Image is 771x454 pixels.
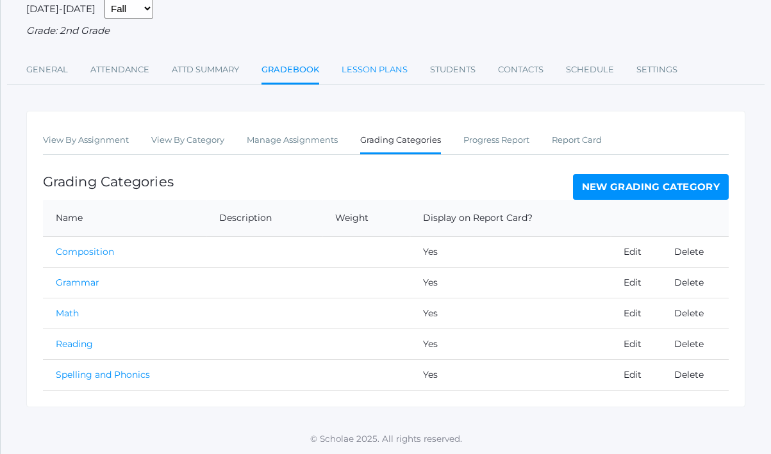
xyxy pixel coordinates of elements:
[360,127,441,155] a: Grading Categories
[26,3,95,15] span: [DATE]-[DATE]
[410,329,611,360] td: Yes
[206,200,322,237] th: Description
[624,338,642,350] a: Edit
[498,57,543,83] a: Contacts
[410,268,611,298] td: Yes
[261,57,319,85] a: Gradebook
[552,127,602,153] a: Report Card
[674,369,704,380] a: Delete
[636,57,677,83] a: Settings
[1,432,771,445] p: © Scholae 2025. All rights reserved.
[463,127,529,153] a: Progress Report
[624,277,642,288] a: Edit
[410,200,611,237] th: Display on Report Card?
[566,57,614,83] a: Schedule
[43,174,174,189] h1: Grading Categories
[56,307,79,319] a: Math
[674,307,704,319] a: Delete
[624,246,642,257] a: Edit
[410,360,611,391] td: Yes
[674,246,704,257] a: Delete
[172,57,239,83] a: Attd Summary
[56,277,99,288] a: Grammar
[26,57,68,83] a: General
[674,338,704,350] a: Delete
[247,127,338,153] a: Manage Assignments
[322,200,410,237] th: Weight
[624,307,642,319] a: Edit
[410,237,611,268] td: Yes
[26,24,745,38] div: Grade: 2nd Grade
[56,369,150,380] a: Spelling and Phonics
[430,57,476,83] a: Students
[573,174,729,200] a: New Grading Category
[43,127,129,153] a: View By Assignment
[43,200,206,237] th: Name
[56,338,93,350] a: Reading
[151,127,224,153] a: View By Category
[342,57,408,83] a: Lesson Plans
[410,298,611,329] td: Yes
[90,57,149,83] a: Attendance
[56,246,114,257] a: Composition
[624,369,642,380] a: Edit
[674,277,704,288] a: Delete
